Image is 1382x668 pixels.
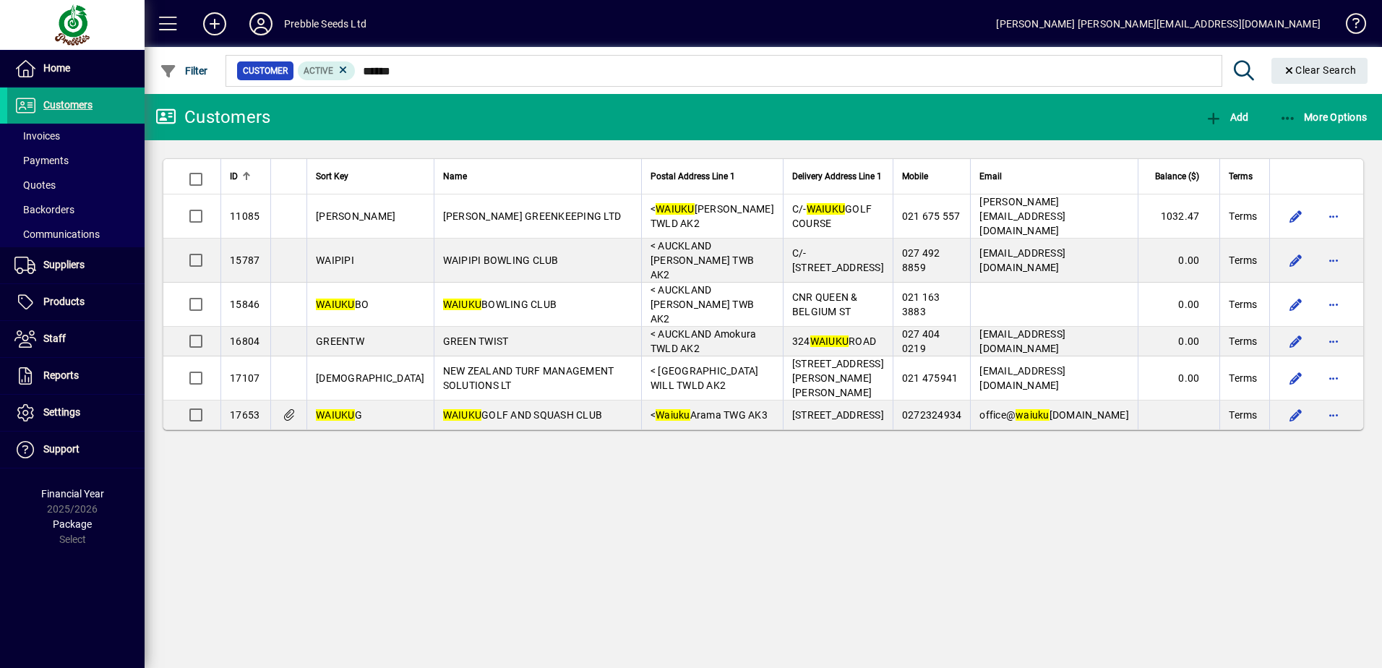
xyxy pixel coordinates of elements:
[902,168,928,184] span: Mobile
[979,365,1065,391] span: [EMAIL_ADDRESS][DOMAIN_NAME]
[443,409,482,421] em: WAIUKU
[1322,330,1345,353] button: More options
[14,155,69,166] span: Payments
[651,284,754,325] span: < AUCKLAND [PERSON_NAME] TWB AK2
[656,203,695,215] em: WAIUKU
[1284,249,1308,272] button: Edit
[43,259,85,270] span: Suppliers
[902,372,958,384] span: 021 475941
[979,247,1065,273] span: [EMAIL_ADDRESS][DOMAIN_NAME]
[1016,409,1050,421] em: waiuku
[43,296,85,307] span: Products
[7,173,145,197] a: Quotes
[14,204,74,215] span: Backorders
[443,254,559,266] span: WAIPIPI BOWLING CLUB
[43,62,70,74] span: Home
[979,328,1065,354] span: [EMAIL_ADDRESS][DOMAIN_NAME]
[43,99,93,111] span: Customers
[41,488,104,500] span: Financial Year
[53,518,92,530] span: Package
[902,328,940,354] span: 027 404 0219
[1284,367,1308,390] button: Edit
[156,58,212,84] button: Filter
[14,228,100,240] span: Communications
[996,12,1321,35] div: [PERSON_NAME] [PERSON_NAME][EMAIL_ADDRESS][DOMAIN_NAME]
[43,443,80,455] span: Support
[902,168,962,184] div: Mobile
[316,210,395,222] span: [PERSON_NAME]
[443,299,482,310] em: WAIUKU
[443,365,614,391] span: NEW ZEALAND TURF MANAGEMENT SOLUTIONS LT
[230,168,238,184] span: ID
[1322,293,1345,316] button: More options
[1229,253,1257,267] span: Terms
[1201,104,1252,130] button: Add
[316,372,425,384] span: [DEMOGRAPHIC_DATA]
[443,168,632,184] div: Name
[7,222,145,247] a: Communications
[651,240,754,281] span: < AUCKLAND [PERSON_NAME] TWB AK2
[316,254,354,266] span: WAIPIPI
[7,395,145,431] a: Settings
[979,409,1129,421] span: office@ [DOMAIN_NAME]
[7,284,145,320] a: Products
[651,203,774,229] span: < [PERSON_NAME] TWLD AK2
[443,409,603,421] span: GOLF AND SQUASH CLUB
[7,197,145,222] a: Backorders
[1284,205,1308,228] button: Edit
[7,124,145,148] a: Invoices
[979,168,1129,184] div: Email
[902,291,940,317] span: 021 163 3883
[1138,283,1220,327] td: 0.00
[1147,168,1213,184] div: Balance ($)
[1138,239,1220,283] td: 0.00
[902,409,962,421] span: 0272324934
[316,168,348,184] span: Sort Key
[7,247,145,283] a: Suppliers
[1229,209,1257,223] span: Terms
[7,51,145,87] a: Home
[14,130,60,142] span: Invoices
[1138,194,1220,239] td: 1032.47
[1205,111,1248,123] span: Add
[1284,293,1308,316] button: Edit
[43,369,79,381] span: Reports
[304,66,333,76] span: Active
[238,11,284,37] button: Profile
[160,65,208,77] span: Filter
[979,168,1002,184] span: Email
[443,299,557,310] span: BOWLING CLUB
[316,299,369,310] span: BO
[651,328,757,354] span: < AUCKLAND Amokura TWLD AK2
[316,409,355,421] em: WAIUKU
[14,179,56,191] span: Quotes
[1322,205,1345,228] button: More options
[1284,403,1308,427] button: Edit
[316,299,355,310] em: WAIUKU
[7,148,145,173] a: Payments
[443,168,467,184] span: Name
[651,168,735,184] span: Postal Address Line 1
[792,335,876,347] span: 324 ROAD
[1284,330,1308,353] button: Edit
[243,64,288,78] span: Customer
[7,358,145,394] a: Reports
[792,291,858,317] span: CNR QUEEN & BELGIUM ST
[43,406,80,418] span: Settings
[1155,168,1199,184] span: Balance ($)
[792,247,884,273] span: C/- [STREET_ADDRESS]
[1138,356,1220,401] td: 0.00
[1229,334,1257,348] span: Terms
[1322,249,1345,272] button: More options
[7,432,145,468] a: Support
[230,254,259,266] span: 15787
[316,409,362,421] span: G
[192,11,238,37] button: Add
[230,409,259,421] span: 17653
[230,210,259,222] span: 11085
[230,335,259,347] span: 16804
[1138,327,1220,356] td: 0.00
[1283,64,1357,76] span: Clear Search
[7,321,145,357] a: Staff
[1229,408,1257,422] span: Terms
